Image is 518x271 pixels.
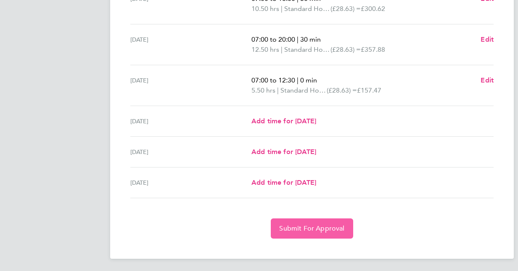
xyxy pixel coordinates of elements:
[251,178,316,186] span: Add time for [DATE]
[251,5,279,13] span: 10.50 hrs
[481,76,494,84] span: Edit
[251,178,316,188] a: Add time for [DATE]
[130,178,251,188] div: [DATE]
[279,224,344,233] span: Submit For Approval
[280,85,327,96] span: Standard Hourly
[361,45,385,53] span: £357.88
[297,35,299,43] span: |
[281,45,283,53] span: |
[251,117,316,125] span: Add time for [DATE]
[330,5,361,13] span: (£28.63) =
[271,218,353,239] button: Submit For Approval
[481,35,494,43] span: Edit
[251,35,295,43] span: 07:00 to 20:00
[300,76,317,84] span: 0 min
[251,147,316,157] a: Add time for [DATE]
[300,35,321,43] span: 30 min
[327,86,357,94] span: (£28.63) =
[281,5,283,13] span: |
[481,75,494,85] a: Edit
[284,45,330,55] span: Standard Hourly
[284,4,330,14] span: Standard Hourly
[277,86,279,94] span: |
[361,5,385,13] span: £300.62
[251,76,295,84] span: 07:00 to 12:30
[251,86,275,94] span: 5.50 hrs
[330,45,361,53] span: (£28.63) =
[251,148,316,156] span: Add time for [DATE]
[130,116,251,126] div: [DATE]
[481,35,494,45] a: Edit
[130,75,251,96] div: [DATE]
[357,86,381,94] span: £157.47
[251,45,279,53] span: 12.50 hrs
[297,76,299,84] span: |
[130,35,251,55] div: [DATE]
[251,116,316,126] a: Add time for [DATE]
[130,147,251,157] div: [DATE]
